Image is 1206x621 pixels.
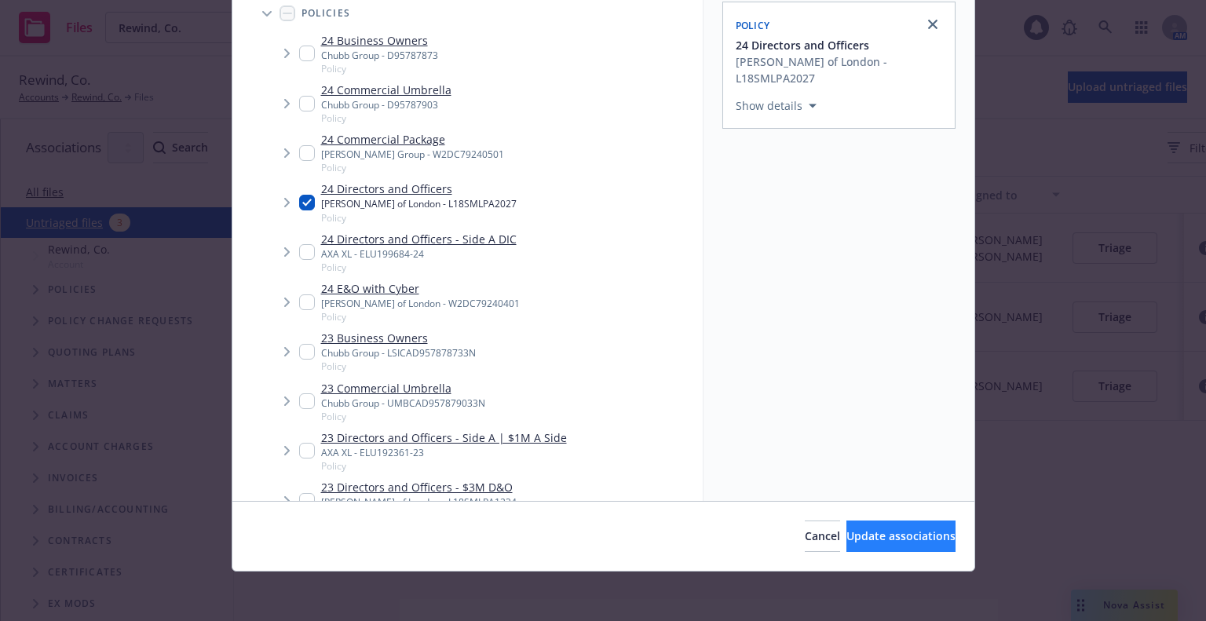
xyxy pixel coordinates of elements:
span: Cancel [805,528,840,543]
a: 24 Business Owners [321,32,438,49]
div: Chubb Group - D95787903 [321,98,451,111]
a: 23 Directors and Officers - $3M D&O [321,479,517,495]
div: AXA XL - ELU199684-24 [321,247,517,261]
span: 24 Directors and Officers [736,37,869,53]
button: Show details [729,97,823,115]
span: Policy [321,459,567,473]
div: [PERSON_NAME] of London - L18SMLPA2027 [736,53,945,86]
span: Policy [321,211,517,225]
span: Policy [321,360,476,373]
button: Update associations [846,521,956,552]
span: Update associations [846,528,956,543]
div: [PERSON_NAME] of London - W2DC79240401 [321,297,520,310]
a: 24 Commercial Umbrella [321,82,451,98]
button: 24 Directors and Officers [736,37,945,53]
a: 24 Directors and Officers - Side A DIC [321,231,517,247]
a: 23 Directors and Officers - Side A | $1M A Side [321,429,567,446]
span: Policy [321,261,517,274]
div: Chubb Group - D95787873 [321,49,438,62]
button: Cancel [805,521,840,552]
span: Policies [301,9,351,18]
div: Chubb Group - UMBCAD957879033N [321,396,485,410]
div: [PERSON_NAME] of London - L18SMLPA1234 [321,495,517,509]
span: Policy [321,62,438,75]
div: AXA XL - ELU192361-23 [321,446,567,459]
div: [PERSON_NAME] of London - L18SMLPA2027 [321,197,517,210]
a: 24 Commercial Package [321,131,504,148]
a: 24 Directors and Officers [321,181,517,197]
span: Policy [321,111,451,125]
div: Chubb Group - LSICAD957878733N [321,346,476,360]
a: 24 E&O with Cyber [321,280,520,297]
span: Policy [321,161,504,174]
div: [PERSON_NAME] Group - W2DC79240501 [321,148,504,161]
span: Policy [321,410,485,423]
a: 23 Business Owners [321,330,476,346]
a: close [923,15,942,34]
a: 23 Commercial Umbrella [321,380,485,396]
span: Policy [321,310,520,323]
span: Policy [736,19,770,32]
